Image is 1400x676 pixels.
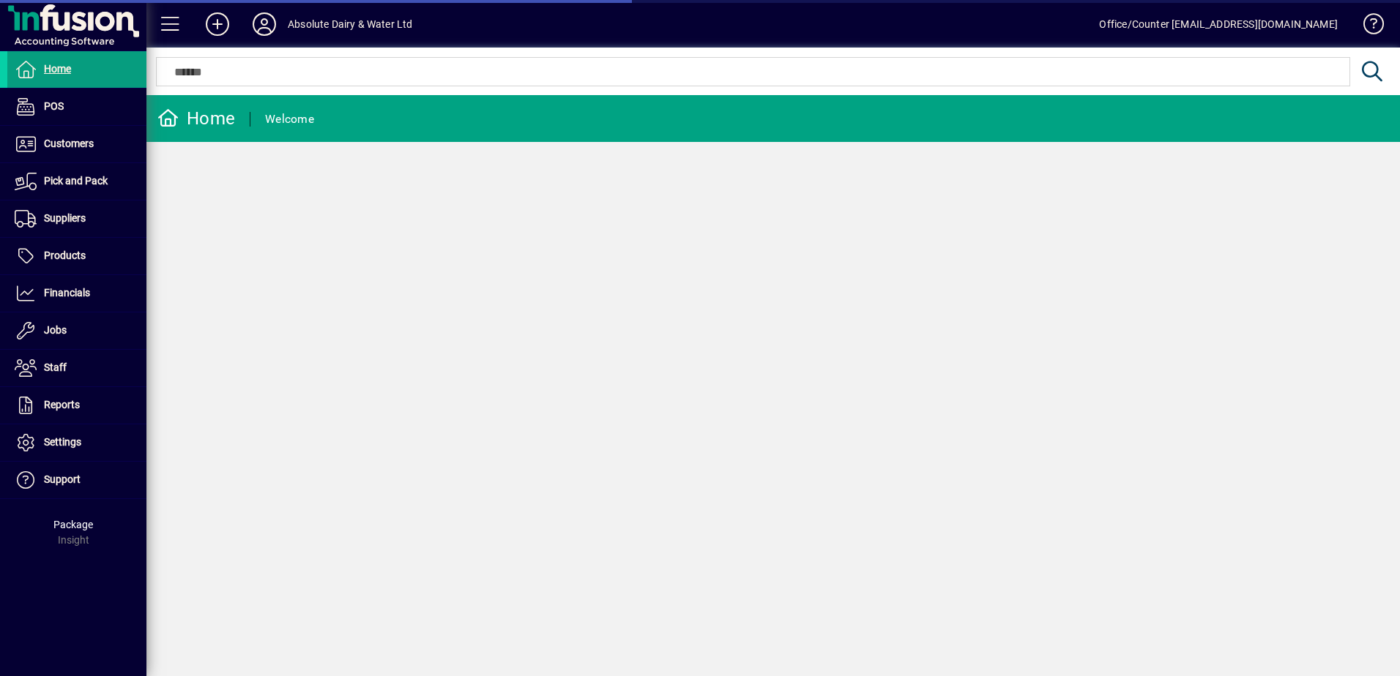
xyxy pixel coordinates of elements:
[7,126,146,162] a: Customers
[1352,3,1382,50] a: Knowledge Base
[194,11,241,37] button: Add
[44,473,81,485] span: Support
[7,275,146,312] a: Financials
[44,361,67,373] span: Staff
[7,312,146,349] a: Jobs
[7,424,146,461] a: Settings
[44,436,81,448] span: Settings
[7,387,146,424] a: Reports
[44,399,80,410] span: Reports
[1099,12,1338,36] div: Office/Counter [EMAIL_ADDRESS][DOMAIN_NAME]
[44,324,67,336] span: Jobs
[44,138,94,149] span: Customers
[44,63,71,75] span: Home
[44,287,90,298] span: Financials
[7,163,146,200] a: Pick and Pack
[265,108,314,131] div: Welcome
[7,89,146,125] a: POS
[157,107,235,130] div: Home
[7,200,146,237] a: Suppliers
[288,12,413,36] div: Absolute Dairy & Water Ltd
[7,462,146,498] a: Support
[7,238,146,274] a: Products
[53,519,93,530] span: Package
[44,100,64,112] span: POS
[241,11,288,37] button: Profile
[44,175,108,187] span: Pick and Pack
[7,350,146,386] a: Staff
[44,249,86,261] span: Products
[44,212,86,224] span: Suppliers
